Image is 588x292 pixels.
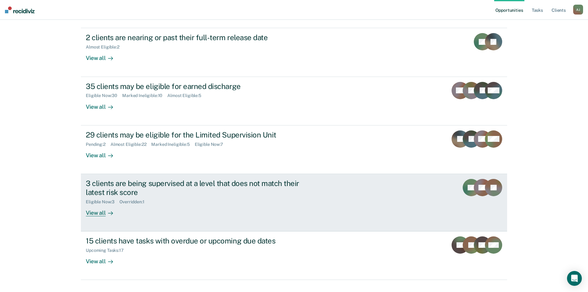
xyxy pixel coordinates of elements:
[167,93,206,98] div: Almost Eligible : 5
[86,44,124,50] div: Almost Eligible : 2
[81,77,507,125] a: 35 clients may be eligible for earned dischargeEligible Now:30Marked Ineligible:10Almost Eligible...
[86,253,120,265] div: View all
[86,130,302,139] div: 29 clients may be eligible for the Limited Supervision Unit
[81,125,507,174] a: 29 clients may be eligible for the Limited Supervision UnitPending:2Almost Eligible:22Marked Inel...
[86,82,302,91] div: 35 clients may be eligible for earned discharge
[86,50,120,62] div: View all
[81,231,507,280] a: 15 clients have tasks with overdue or upcoming due datesUpcoming Tasks:17View all
[573,5,583,15] button: AJ
[119,199,149,205] div: Overridden : 1
[86,199,119,205] div: Eligible Now : 3
[5,6,35,13] img: Recidiviz
[111,142,152,147] div: Almost Eligible : 22
[86,98,120,110] div: View all
[573,5,583,15] div: A J
[122,93,167,98] div: Marked Ineligible : 10
[86,248,129,253] div: Upcoming Tasks : 17
[86,142,111,147] div: Pending : 2
[81,174,507,231] a: 3 clients are being supervised at a level that does not match their latest risk scoreEligible Now...
[81,28,507,77] a: 2 clients are nearing or past their full-term release dateAlmost Eligible:2View all
[151,142,194,147] div: Marked Ineligible : 5
[86,179,302,197] div: 3 clients are being supervised at a level that does not match their latest risk score
[86,93,122,98] div: Eligible Now : 30
[86,236,302,245] div: 15 clients have tasks with overdue or upcoming due dates
[567,271,582,286] div: Open Intercom Messenger
[86,147,120,159] div: View all
[86,33,302,42] div: 2 clients are nearing or past their full-term release date
[195,142,228,147] div: Eligible Now : 7
[86,204,120,216] div: View all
